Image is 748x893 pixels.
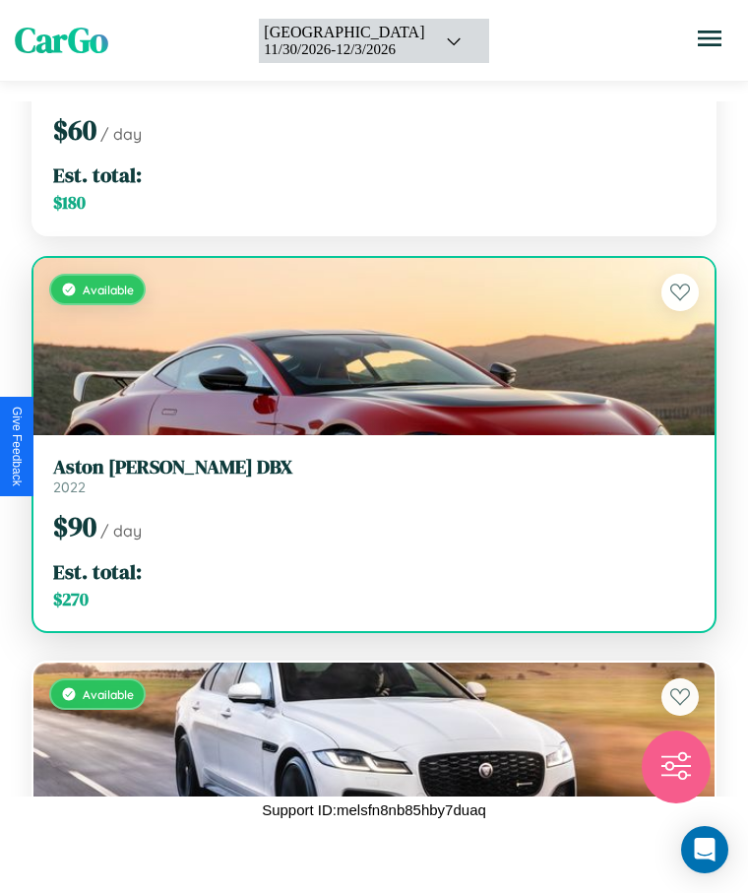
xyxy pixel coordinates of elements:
p: Support ID: melsfn8nb85hby7duaq [262,797,486,823]
span: / day [100,521,142,541]
span: / day [100,124,142,144]
span: Available [83,687,134,702]
span: Est. total: [53,160,142,189]
span: $ 270 [53,588,89,611]
span: $ 90 [53,508,96,545]
div: Give Feedback [10,407,24,486]
span: Available [83,283,134,297]
span: CarGo [15,17,108,64]
span: $ 180 [53,191,86,215]
span: Est. total: [53,557,142,586]
span: 2022 [53,478,86,496]
span: $ 60 [53,111,96,149]
div: Open Intercom Messenger [681,826,728,873]
div: 11 / 30 / 2026 - 12 / 3 / 2026 [264,41,424,58]
h3: Aston [PERSON_NAME] DBX [53,455,695,478]
a: Aston [PERSON_NAME] DBX2022 [53,455,695,496]
div: [GEOGRAPHIC_DATA] [264,24,424,41]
